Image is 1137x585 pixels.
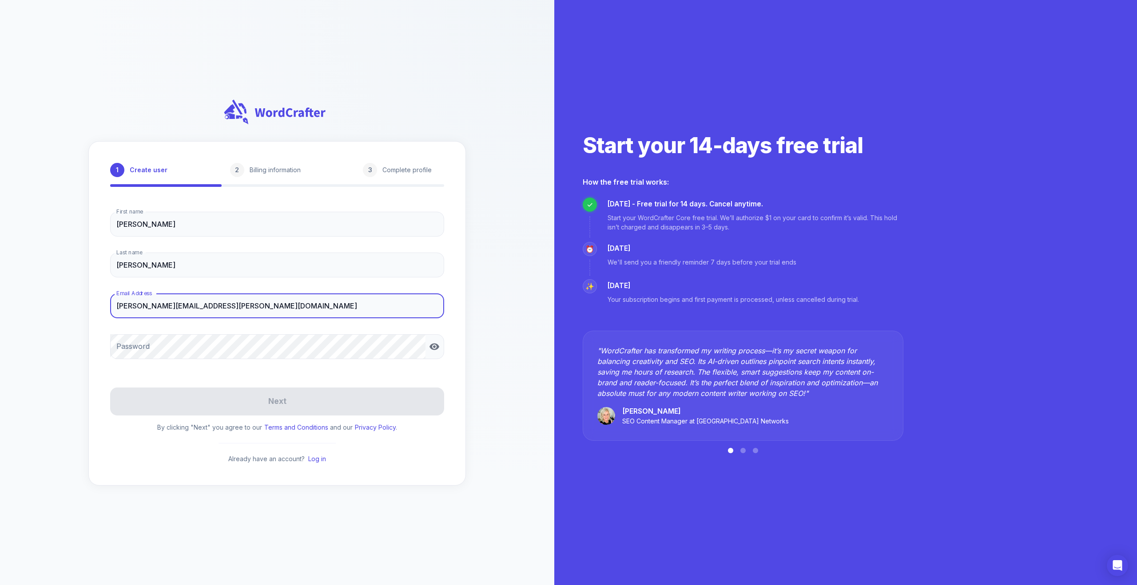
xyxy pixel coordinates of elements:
[308,455,326,462] a: Log in
[382,165,432,175] p: Complete profile
[583,177,903,187] h2: How the free trial works:
[116,249,143,256] label: Last name
[228,454,326,464] p: Already have an account?
[355,423,396,431] a: Privacy Policy
[622,406,789,416] p: [PERSON_NAME]
[363,163,377,177] div: 3
[608,213,903,232] p: Start your WordCrafter Core free trial. We’ll authorize $1 on your card to confirm it’s valid. Th...
[608,244,796,254] p: [DATE]
[583,198,597,212] div: ✓
[264,423,328,431] a: Terms and Conditions
[110,163,124,177] div: 1
[608,281,859,291] p: [DATE]
[157,423,397,432] p: By clicking "Next" you agree to our and our .
[583,132,903,159] h2: Start your 14-days free trial
[608,257,796,267] p: We'll send you a friendly reminder 7 days before your trial ends
[622,416,789,426] p: SEO Content Manager at [GEOGRAPHIC_DATA] Networks
[130,165,167,175] p: Create user
[116,289,152,297] label: Email Address
[608,199,903,209] p: [DATE] - Free trial for 14 days. Cancel anytime.
[250,165,301,175] p: Billing information
[116,208,143,215] label: First name
[583,242,597,256] div: ⏰
[597,407,615,425] img: melanie-kross.jpeg
[1107,555,1128,576] div: Open Intercom Messenger
[230,163,244,177] div: 2
[608,295,859,304] p: Your subscription begins and first payment is processed, unless cancelled during trial.
[583,279,597,293] div: ✨
[597,345,889,399] p: " WordCrafter has transformed my writing process—it’s my secret weapon for balancing creativity a...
